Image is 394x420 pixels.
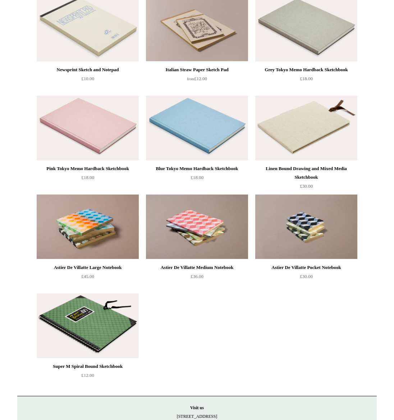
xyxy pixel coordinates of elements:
[146,96,248,160] img: Blue Tokyo Memo Hardback Sketchbook
[257,164,356,182] div: Linen Bound Drawing and Mixed Media Sketchbook
[148,263,246,272] div: Astier De Villatte Medium Notebook
[38,263,137,272] div: Astier De Villatte Large Notebook
[37,293,139,358] img: Super M Spiral Bound Sketchbook
[37,65,139,95] a: Newsprint Sketch and Notepad £10.00
[300,76,313,81] span: £18.00
[148,65,246,74] div: Italian Straw Paper Sketch Pad
[37,96,139,160] img: Pink Tokyo Memo Hardback Sketchbook
[37,293,139,358] a: Super M Spiral Bound Sketchbook Super M Spiral Bound Sketchbook
[257,65,356,74] div: Grey Tokyo Memo Hardback Sketchbook
[146,263,248,293] a: Astier De Villatte Medium Notebook £36.00
[38,362,137,371] div: Super M Spiral Bound Sketchbook
[146,195,248,259] a: Astier De Villatte Medium Notebook Astier De Villatte Medium Notebook
[38,164,137,173] div: Pink Tokyo Memo Hardback Sketchbook
[37,195,139,259] img: Astier De Villatte Large Notebook
[190,405,204,410] strong: Visit us
[37,195,139,259] a: Astier De Villatte Large Notebook Astier De Villatte Large Notebook
[187,76,207,81] span: £12.00
[81,274,94,279] span: £45.00
[187,77,194,81] span: from
[81,76,94,81] span: £10.00
[81,373,94,378] span: £12.00
[255,195,357,259] a: Astier De Villatte Pocket Notebook Astier De Villatte Pocket Notebook
[146,65,248,95] a: Italian Straw Paper Sketch Pad from£12.00
[255,96,357,160] img: Linen Bound Drawing and Mixed Media Sketchbook
[255,263,357,293] a: Astier De Villatte Pocket Notebook £30.00
[146,164,248,194] a: Blue Tokyo Memo Hardback Sketchbook £18.00
[37,164,139,194] a: Pink Tokyo Memo Hardback Sketchbook £18.00
[300,183,313,189] span: £30.00
[37,96,139,160] a: Pink Tokyo Memo Hardback Sketchbook Pink Tokyo Memo Hardback Sketchbook
[255,96,357,160] a: Linen Bound Drawing and Mixed Media Sketchbook Linen Bound Drawing and Mixed Media Sketchbook
[81,175,94,180] span: £18.00
[146,195,248,259] img: Astier De Villatte Medium Notebook
[146,96,248,160] a: Blue Tokyo Memo Hardback Sketchbook Blue Tokyo Memo Hardback Sketchbook
[37,263,139,293] a: Astier De Villatte Large Notebook £45.00
[300,274,313,279] span: £30.00
[191,274,203,279] span: £36.00
[255,195,357,259] img: Astier De Villatte Pocket Notebook
[255,164,357,194] a: Linen Bound Drawing and Mixed Media Sketchbook £30.00
[257,263,356,272] div: Astier De Villatte Pocket Notebook
[38,65,137,74] div: Newsprint Sketch and Notepad
[191,175,203,180] span: £18.00
[255,65,357,95] a: Grey Tokyo Memo Hardback Sketchbook £18.00
[148,164,246,173] div: Blue Tokyo Memo Hardback Sketchbook
[37,362,139,392] a: Super M Spiral Bound Sketchbook £12.00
